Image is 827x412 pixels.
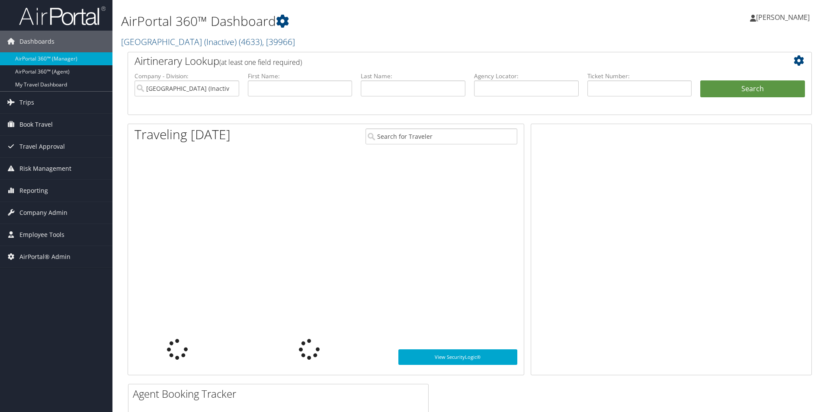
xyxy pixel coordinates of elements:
[135,72,239,80] label: Company - Division:
[474,72,579,80] label: Agency Locator:
[398,349,517,365] a: View SecurityLogic®
[219,57,302,67] span: (at least one field required)
[19,158,71,179] span: Risk Management
[361,72,465,80] label: Last Name:
[19,92,34,113] span: Trips
[587,72,692,80] label: Ticket Number:
[133,386,428,401] h2: Agent Booking Tracker
[19,6,106,26] img: airportal-logo.png
[19,246,71,268] span: AirPortal® Admin
[19,202,67,224] span: Company Admin
[19,180,48,201] span: Reporting
[239,36,262,48] span: ( 4633 )
[750,4,818,30] a: [PERSON_NAME]
[135,125,231,144] h1: Traveling [DATE]
[19,136,65,157] span: Travel Approval
[365,128,517,144] input: Search for Traveler
[135,54,748,68] h2: Airtinerary Lookup
[19,114,53,135] span: Book Travel
[121,36,295,48] a: [GEOGRAPHIC_DATA] (Inactive)
[262,36,295,48] span: , [ 39966 ]
[700,80,805,98] button: Search
[19,224,64,246] span: Employee Tools
[19,31,54,52] span: Dashboards
[756,13,810,22] span: [PERSON_NAME]
[248,72,353,80] label: First Name:
[121,12,586,30] h1: AirPortal 360™ Dashboard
